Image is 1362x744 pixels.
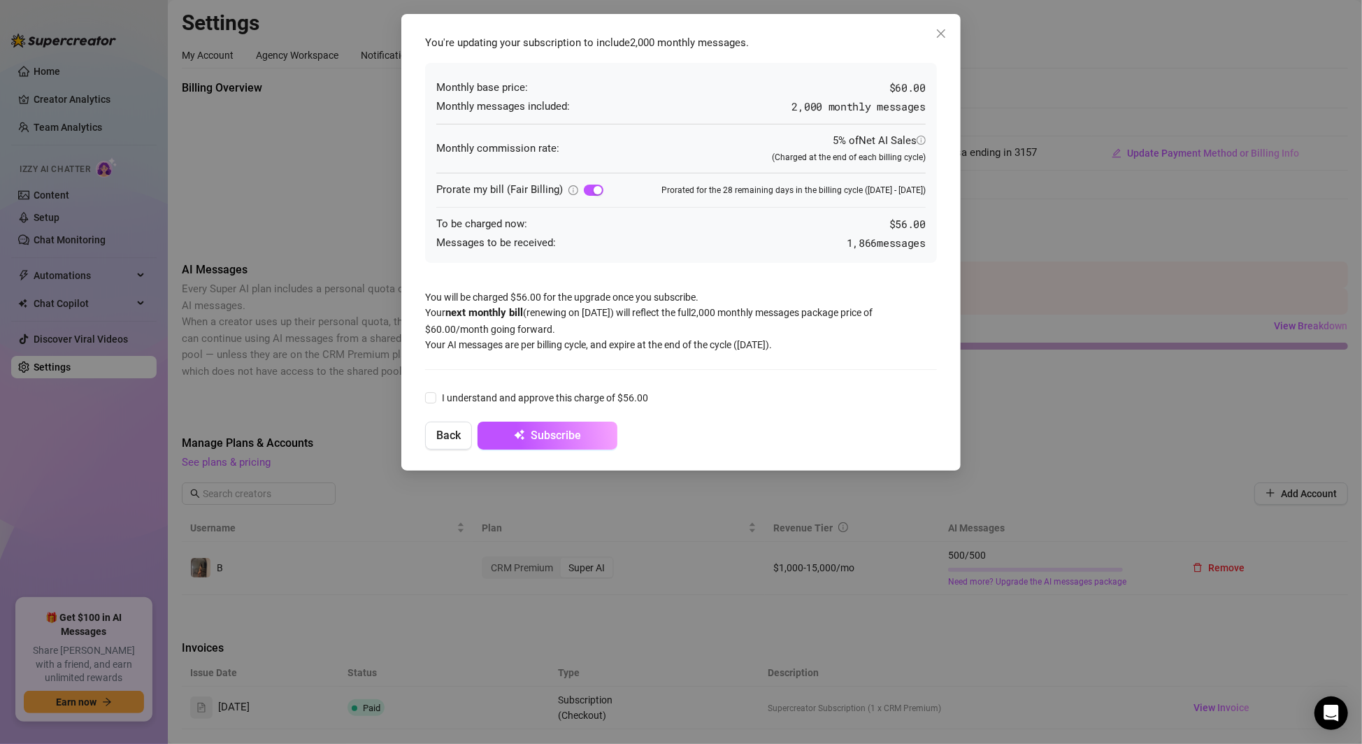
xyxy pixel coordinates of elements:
[436,390,654,406] span: I understand and approve this charge of $56.00
[436,80,528,96] span: Monthly base price:
[436,216,527,233] span: To be charged now:
[568,185,578,195] span: info-circle
[436,183,563,196] span: Prorate my bill (Fair Billing)
[436,141,559,157] span: Monthly commission rate:
[425,422,472,450] button: Back
[436,99,570,115] span: Monthly messages included:
[531,429,581,442] span: Subscribe
[1314,696,1348,730] div: Open Intercom Messenger
[930,22,952,45] button: Close
[930,28,952,39] span: Close
[772,152,926,162] span: (Charged at the end of each billing cycle)
[478,422,617,450] button: Subscribe
[436,429,461,442] span: Back
[445,306,523,319] strong: next monthly bill
[917,136,926,145] span: info-circle
[847,235,926,252] span: 1,866 messages
[859,133,926,150] div: Net AI Sales
[889,216,926,233] span: $ 56.00
[418,28,944,457] div: You will be charged $56.00 for the upgrade once you subscribe. Your (renewing on [DATE] ) will re...
[425,36,749,49] span: You're updating your subscription to include 2,000 monthly messages .
[792,99,926,113] span: 2,000 monthly messages
[936,28,947,39] span: close
[833,134,926,147] span: 5% of
[889,80,926,96] span: $60.00
[661,184,926,197] span: Prorated for the 28 remaining days in the billing cycle ([DATE] - [DATE])
[436,235,556,252] span: Messages to be received:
